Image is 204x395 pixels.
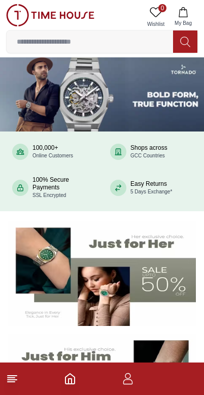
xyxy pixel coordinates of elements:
[143,4,168,30] a: 0Wishlist
[32,192,66,198] span: SSL Encrypted
[8,221,196,326] img: Women's Watches Banner
[143,20,168,28] span: Wishlist
[130,180,172,195] div: Easy Returns
[168,4,198,30] button: My Bag
[32,144,73,159] div: 100,000+
[32,153,73,158] span: Online Customers
[32,176,94,199] div: 100% Secure Payments
[171,19,196,27] span: My Bag
[130,189,172,194] span: 5 Days Exchange*
[6,4,94,26] img: ...
[130,144,167,159] div: Shops across
[130,153,165,158] span: GCC Countries
[158,4,166,12] span: 0
[64,373,76,385] a: Home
